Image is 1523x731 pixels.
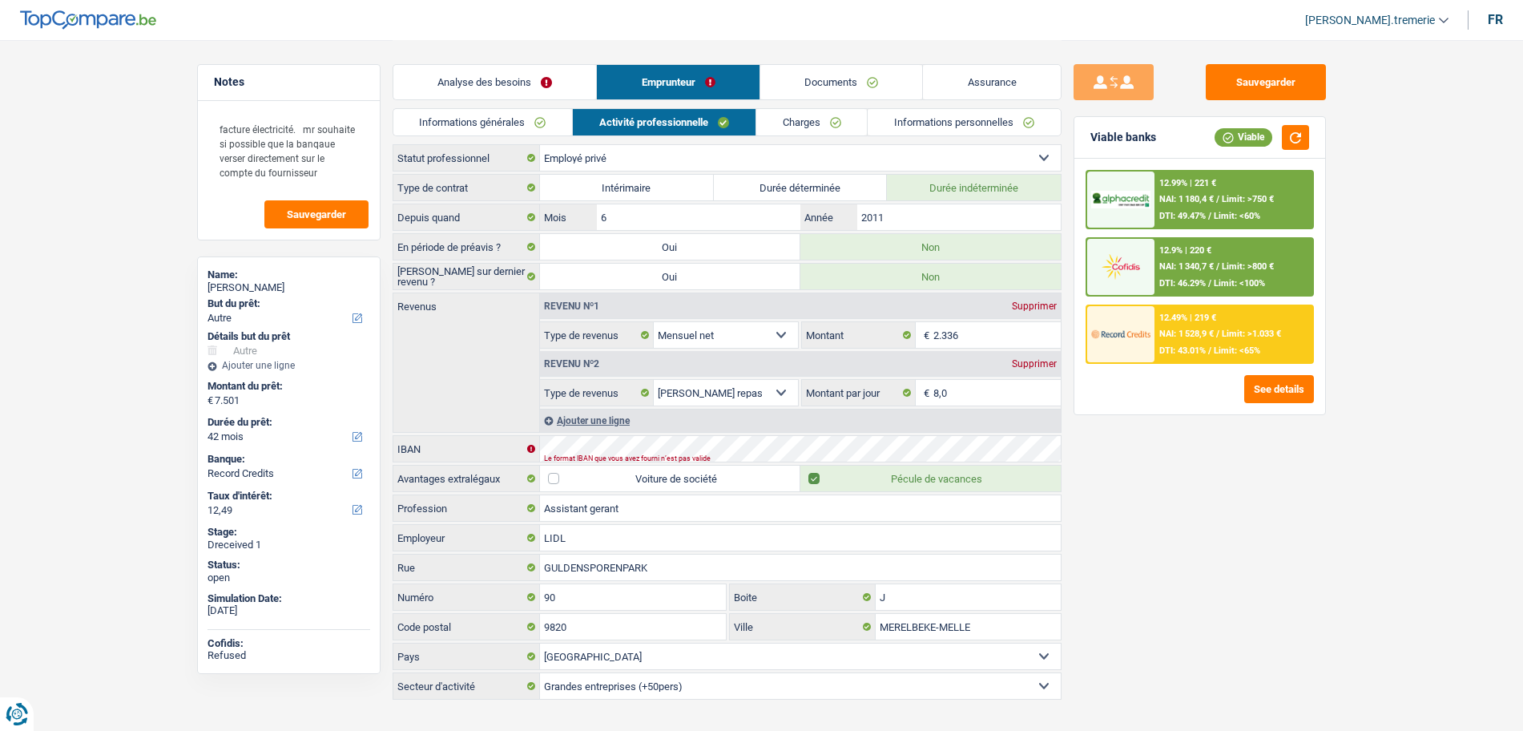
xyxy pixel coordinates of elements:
[207,490,367,503] label: Taux d'intérêt:
[916,380,933,406] span: €
[1216,329,1219,339] span: /
[207,360,370,371] div: Ajouter une ligne
[393,584,540,610] label: Numéro
[802,322,916,348] label: Montant
[1159,178,1216,188] div: 12.99% | 221 €
[1222,329,1281,339] span: Limit: >1.033 €
[393,644,540,669] label: Pays
[207,559,370,571] div: Status:
[1091,191,1150,209] img: AlphaCredit
[20,10,156,30] img: TopCompare Logo
[1159,194,1214,204] span: NAI: 1 180,4 €
[1159,329,1214,339] span: NAI: 1 528,9 €
[1159,261,1214,272] span: NAI: 1 340,7 €
[393,109,573,135] a: Informations générales
[393,145,540,171] label: Statut professionnel
[393,234,540,260] label: En période de préavis ?
[264,200,369,228] button: Sauvegarder
[1216,261,1219,272] span: /
[540,175,714,200] label: Intérimaire
[1292,7,1448,34] a: [PERSON_NAME].tremerie
[207,649,370,662] div: Refused
[540,204,597,230] label: Mois
[393,673,540,699] label: Secteur d'activité
[1222,194,1274,204] span: Limit: >750 €
[540,359,603,369] div: Revenu nº2
[393,614,540,640] label: Code postal
[207,637,370,650] div: Cofidis:
[1208,278,1211,289] span: /
[207,330,370,343] div: Détails but du prêt
[1215,128,1272,146] div: Viable
[207,453,367,466] label: Banque:
[1159,278,1206,289] span: DTI: 46.29%
[540,466,800,491] label: Voiture de société
[207,297,367,310] label: But du prêt:
[857,204,1060,230] input: AAAA
[207,281,370,294] div: [PERSON_NAME]
[540,380,654,406] label: Type de revenus
[393,264,540,289] label: [PERSON_NAME] sur dernier revenu ?
[540,301,603,311] div: Revenu nº1
[1488,12,1503,27] div: fr
[1244,375,1314,403] button: See details
[1216,194,1219,204] span: /
[730,584,876,610] label: Boite
[393,436,540,462] label: IBAN
[540,409,1061,432] div: Ajouter une ligne
[597,204,800,230] input: MM
[1091,252,1150,281] img: Cofidis
[1159,245,1211,256] div: 12.9% | 220 €
[730,614,876,640] label: Ville
[1159,313,1216,323] div: 12.49% | 219 €
[540,234,800,260] label: Oui
[214,75,364,89] h5: Notes
[756,109,868,135] a: Charges
[1305,14,1435,27] span: [PERSON_NAME].tremerie
[916,322,933,348] span: €
[207,269,370,281] div: Name:
[1159,345,1206,356] span: DTI: 43.01%
[207,604,370,617] div: [DATE]
[573,109,755,135] a: Activité professionnelle
[393,204,540,230] label: Depuis quand
[1090,131,1156,144] div: Viable banks
[1222,261,1274,272] span: Limit: >800 €
[1208,345,1211,356] span: /
[207,592,370,605] div: Simulation Date:
[540,264,800,289] label: Oui
[1208,211,1211,221] span: /
[1206,64,1326,100] button: Sauvegarder
[1091,319,1150,349] img: Record Credits
[393,175,540,200] label: Type de contrat
[1159,211,1206,221] span: DTI: 49.47%
[393,495,540,521] label: Profession
[393,555,540,580] label: Rue
[868,109,1061,135] a: Informations personnelles
[1214,211,1260,221] span: Limit: <60%
[393,525,540,551] label: Employeur
[714,175,888,200] label: Durée déterminée
[393,65,597,99] a: Analyse des besoins
[887,175,1061,200] label: Durée indéterminée
[800,234,1061,260] label: Non
[1008,359,1061,369] div: Supprimer
[800,264,1061,289] label: Non
[207,394,213,407] span: €
[207,380,367,393] label: Montant du prêt:
[1008,301,1061,311] div: Supprimer
[1214,345,1260,356] span: Limit: <65%
[544,455,1007,462] div: Le format IBAN que vous avez fourni n’est pas valide
[393,466,540,491] label: Avantages extralégaux
[1214,278,1265,289] span: Limit: <100%
[800,204,857,230] label: Année
[540,322,654,348] label: Type de revenus
[207,416,367,429] label: Durée du prêt:
[802,380,916,406] label: Montant par jour
[923,65,1061,99] a: Assurance
[760,65,923,99] a: Documents
[207,539,370,551] div: Dreceived 1
[800,466,1061,491] label: Pécule de vacances
[207,571,370,584] div: open
[393,293,539,312] label: Revenus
